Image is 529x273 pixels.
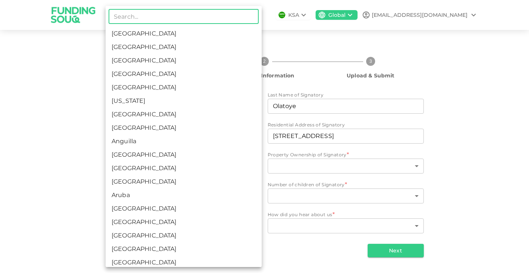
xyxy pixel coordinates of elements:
li: [GEOGRAPHIC_DATA] [106,108,262,121]
li: Aruba [106,188,262,202]
li: [GEOGRAPHIC_DATA] [106,27,262,40]
li: [GEOGRAPHIC_DATA] [106,54,262,67]
li: [GEOGRAPHIC_DATA] [106,121,262,135]
input: Search... [109,9,259,24]
li: [GEOGRAPHIC_DATA] [106,81,262,94]
li: [GEOGRAPHIC_DATA] [106,256,262,269]
li: Anguilla [106,135,262,148]
li: [GEOGRAPHIC_DATA] [106,67,262,81]
li: [GEOGRAPHIC_DATA] [106,40,262,54]
li: [GEOGRAPHIC_DATA] [106,229,262,242]
li: [GEOGRAPHIC_DATA] [106,242,262,256]
li: [GEOGRAPHIC_DATA] [106,215,262,229]
li: [GEOGRAPHIC_DATA] [106,162,262,175]
li: [GEOGRAPHIC_DATA] [106,175,262,188]
li: [US_STATE] [106,94,262,108]
li: [GEOGRAPHIC_DATA] [106,148,262,162]
li: [GEOGRAPHIC_DATA] [106,202,262,215]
